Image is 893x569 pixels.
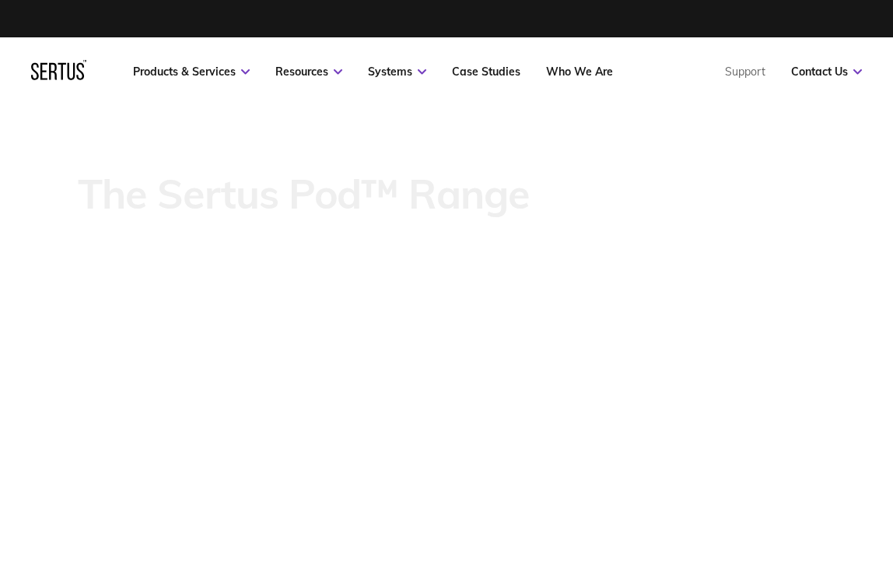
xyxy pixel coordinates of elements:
p: The Sertus Pod™ Range [78,172,530,216]
a: Systems [368,65,426,79]
a: Case Studies [452,65,520,79]
a: Products & Services [133,65,250,79]
a: Contact Us [791,65,862,79]
a: Support [725,65,765,79]
a: Resources [275,65,342,79]
a: Who We Are [546,65,613,79]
